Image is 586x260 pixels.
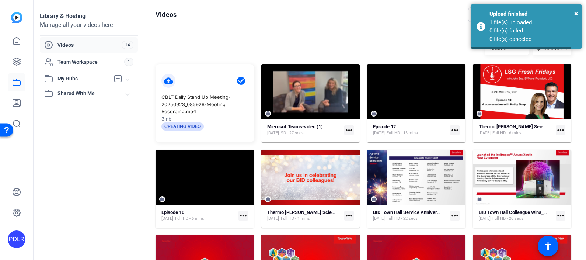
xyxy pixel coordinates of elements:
span: Videos [57,41,122,49]
a: Thermo [PERSON_NAME] Scientific (2025) Simple (51232)[DATE]Full HD - 6 mins [479,124,553,136]
mat-expansion-panel-header: Shared With Me [40,86,138,101]
span: [DATE] [161,216,173,222]
span: Full HD - 22 secs [387,216,418,222]
span: Full HD - 6 mins [175,216,204,222]
div: PDLR [8,230,25,248]
span: [DATE] [373,130,385,136]
button: Upload File [533,42,571,55]
span: SD - 27 secs [281,130,304,136]
mat-icon: more_horiz [556,125,565,135]
span: [DATE] [479,216,491,222]
span: [DATE] [373,216,385,222]
mat-icon: cloud_upload [161,74,175,88]
span: Full HD - 1 mins [281,216,310,222]
a: BID Town Hall Colleague Wins_July 31_2025[DATE]Full HD - 20 secs [479,209,553,222]
p: CBLT Daily Stand Up Meeting-20250923_085928-Meeting Recording.mp4 [161,94,248,115]
strong: Episode 12 [373,124,396,129]
span: My Hubs [57,75,110,83]
span: [DATE] [267,130,279,136]
span: 14 [122,41,133,49]
span: Shared With Me [57,90,126,97]
span: Full HD - 13 mins [387,130,418,136]
div: 1 file(s) uploaded 0 file(s) failed 0 file(s) canceled [489,18,576,44]
span: × [574,9,578,18]
img: blue-gradient.svg [11,12,22,23]
span: 1 [124,58,133,66]
strong: BID Town Hall Colleague Wins_July 31_2025 [479,209,571,215]
strong: Thermo [PERSON_NAME] Scientific - Music Option Simple (49857) [267,209,407,215]
mat-icon: more_horiz [450,125,460,135]
div: Manage all your videos here [40,21,138,30]
a: Episode 10[DATE]Full HD - 6 mins [161,209,236,222]
div: Upload finished [489,10,576,18]
span: Team Workspace [57,58,124,66]
span: Full HD - 20 secs [492,216,523,222]
a: BID Town Hall Service Anniversaries_July 31_2025 (1)[DATE]Full HD - 22 secs [373,209,447,222]
mat-icon: check_circle [234,74,248,88]
strong: BID Town Hall Service Anniversaries_July 31_2025 (1) [373,209,488,215]
button: Close [574,8,578,19]
mat-expansion-panel-header: My Hubs [40,71,138,86]
mat-icon: more_horiz [344,211,354,221]
span: Full HD - 6 mins [492,130,522,136]
mat-icon: accessibility [544,242,552,250]
a: Episode 12[DATE]Full HD - 13 mins [373,124,447,136]
span: Recent [488,45,506,51]
a: MicrosoftTeams-video (1)[DATE]SD - 27 secs [267,124,341,136]
span: [DATE] [479,130,491,136]
mat-icon: more_horiz [344,125,354,135]
a: Thermo [PERSON_NAME] Scientific - Music Option Simple (49857)[DATE]Full HD - 1 mins [267,209,341,222]
strong: MicrosoftTeams-video (1) [267,124,323,129]
strong: Episode 10 [161,209,184,215]
p: CREATING VIDEO [161,122,204,131]
h1: Videos [156,10,177,19]
div: Library & Hosting [40,12,138,21]
p: 3mb [161,115,248,123]
span: [DATE] [267,216,279,222]
mat-icon: more_horiz [556,211,565,221]
mat-icon: more_horiz [450,211,460,221]
mat-icon: more_horiz [238,211,248,221]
